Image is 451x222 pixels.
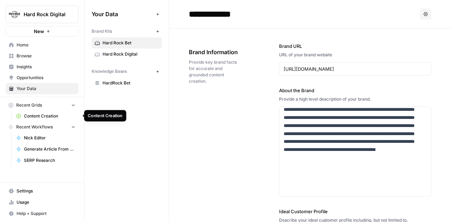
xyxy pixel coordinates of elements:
div: Content Creation [88,113,123,119]
a: SERP Research [13,155,79,166]
span: Recent Workflows [16,124,53,130]
label: Brand URL [279,43,431,50]
span: Your Data [17,85,75,92]
a: Hard Rock Digital [92,49,162,60]
input: www.sundaysoccer.com [284,65,427,72]
span: Hard Rock Digital [103,51,159,57]
span: Recent Grids [16,102,42,108]
button: Help + Support [6,208,79,219]
span: Settings [17,188,75,194]
button: Recent Workflows [6,122,79,132]
span: Brand Information [189,48,240,56]
span: Content Creation [24,113,75,119]
span: Generate Article From Outline [24,146,75,152]
span: Home [17,42,75,48]
button: Recent Grids [6,100,79,110]
a: Opportunities [6,72,79,83]
span: Your Data [92,10,153,18]
label: About the Brand [279,87,431,94]
a: Your Data [6,83,79,94]
span: SERP Research [24,157,75,164]
div: URL of your brand website [279,52,431,58]
span: Browse [17,53,75,59]
span: Insights [17,64,75,70]
a: Browse [6,50,79,62]
label: Ideal Customer Profile [279,208,431,215]
span: Usage [17,199,75,205]
a: Usage [6,197,79,208]
span: Opportunities [17,75,75,81]
a: HardRock Bet [92,77,162,89]
span: New [34,28,44,35]
a: Content Creation [13,110,79,122]
img: Hard Rock Digital Logo [8,8,21,21]
span: Hard Rock Digital [24,11,66,18]
a: Nick Editor [13,132,79,144]
span: Nick Editor [24,135,75,141]
span: Brand Kits [92,28,112,34]
a: Home [6,39,79,51]
a: Insights [6,61,79,72]
span: Help + Support [17,210,75,217]
span: Knowledge Bases [92,68,127,75]
button: New [6,26,79,37]
button: Workspace: Hard Rock Digital [6,6,79,23]
a: Hard Rock Bet [92,37,162,49]
a: Settings [6,185,79,197]
span: Provide key brand facts for accurate and grounded content creation. [189,59,240,84]
span: Hard Rock Bet [103,40,159,46]
div: Provide a high level description of your brand. [279,96,431,102]
a: Generate Article From Outline [13,144,79,155]
span: HardRock Bet [103,80,159,86]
